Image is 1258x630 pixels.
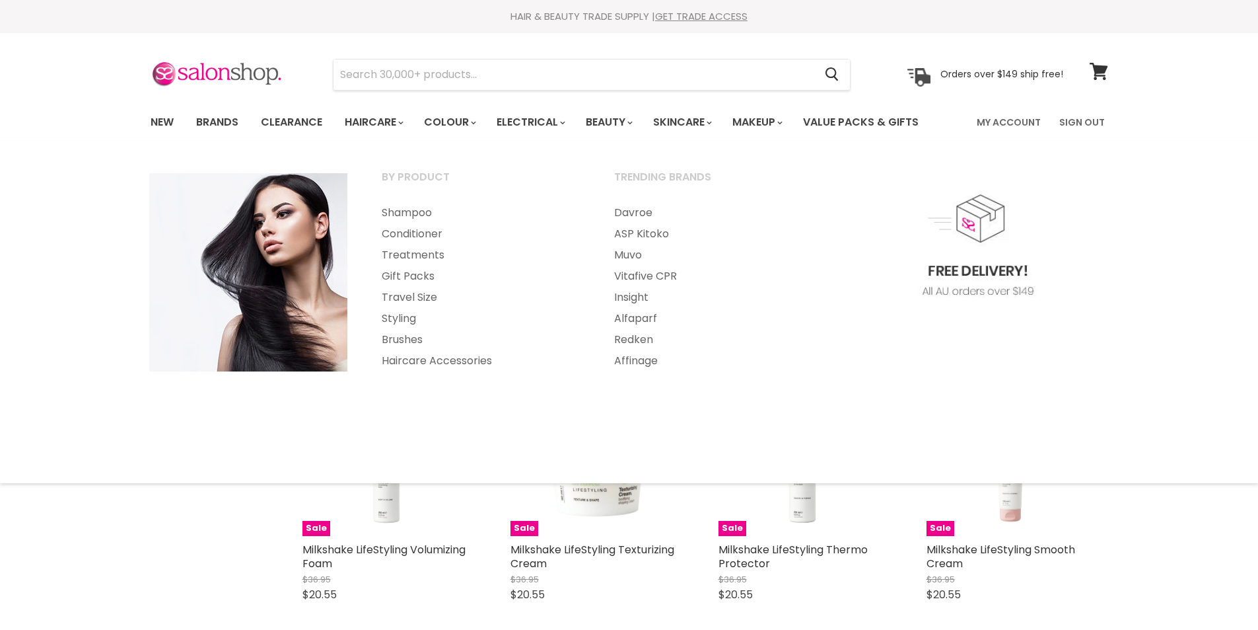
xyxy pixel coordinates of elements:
p: Orders over $149 ship free! [940,68,1063,80]
a: Colour [414,108,484,136]
a: Makeup [722,108,790,136]
a: Milkshake LifeStyling Volumizing Foam [302,542,466,571]
button: Search [815,59,850,90]
span: $36.95 [718,573,747,586]
a: Trending Brands [598,167,827,200]
a: Milkshake LifeStyling Thermo Protector [718,542,868,571]
a: Haircare [335,108,411,136]
span: Sale [510,521,538,536]
a: Milkshake LifeStyling Smooth Cream [926,542,1075,571]
a: Affinage [598,350,827,372]
a: Brands [186,108,248,136]
a: Shampoo [365,202,595,223]
span: Sale [718,521,746,536]
span: Sale [302,521,330,536]
a: Treatments [365,245,595,266]
ul: Main menu [365,202,595,372]
a: Beauty [576,108,641,136]
a: New [141,108,184,136]
span: $20.55 [302,587,337,602]
a: GET TRADE ACCESS [655,9,748,23]
ul: Main menu [598,202,827,372]
a: Milkshake LifeStyling Texturizing Cream [510,542,674,571]
a: ASP Kitoko [598,223,827,245]
span: $20.55 [510,587,545,602]
a: Skincare [643,108,720,136]
span: $20.55 [926,587,961,602]
a: Alfaparf [598,308,827,329]
nav: Main [134,103,1125,141]
a: Sign Out [1051,108,1113,136]
a: Styling [365,308,595,329]
a: Brushes [365,329,595,350]
iframe: Gorgias live chat messenger [1192,568,1245,617]
span: $36.95 [302,573,331,586]
form: Product [333,59,851,91]
a: Muvo [598,245,827,266]
span: Sale [926,521,954,536]
a: My Account [969,108,1049,136]
a: Electrical [487,108,573,136]
input: Search [333,59,815,90]
a: Insight [598,287,827,308]
span: $20.55 [718,587,753,602]
a: Haircare Accessories [365,350,595,372]
a: Davroe [598,202,827,223]
a: Redken [598,329,827,350]
a: Vitafive CPR [598,266,827,287]
a: Gift Packs [365,266,595,287]
span: $36.95 [510,573,539,586]
ul: Main menu [141,103,949,141]
a: Conditioner [365,223,595,245]
a: By Product [365,167,595,200]
a: Value Packs & Gifts [793,108,928,136]
div: HAIR & BEAUTY TRADE SUPPLY | [134,10,1125,23]
span: $36.95 [926,573,955,586]
a: Travel Size [365,287,595,308]
a: Clearance [251,108,332,136]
